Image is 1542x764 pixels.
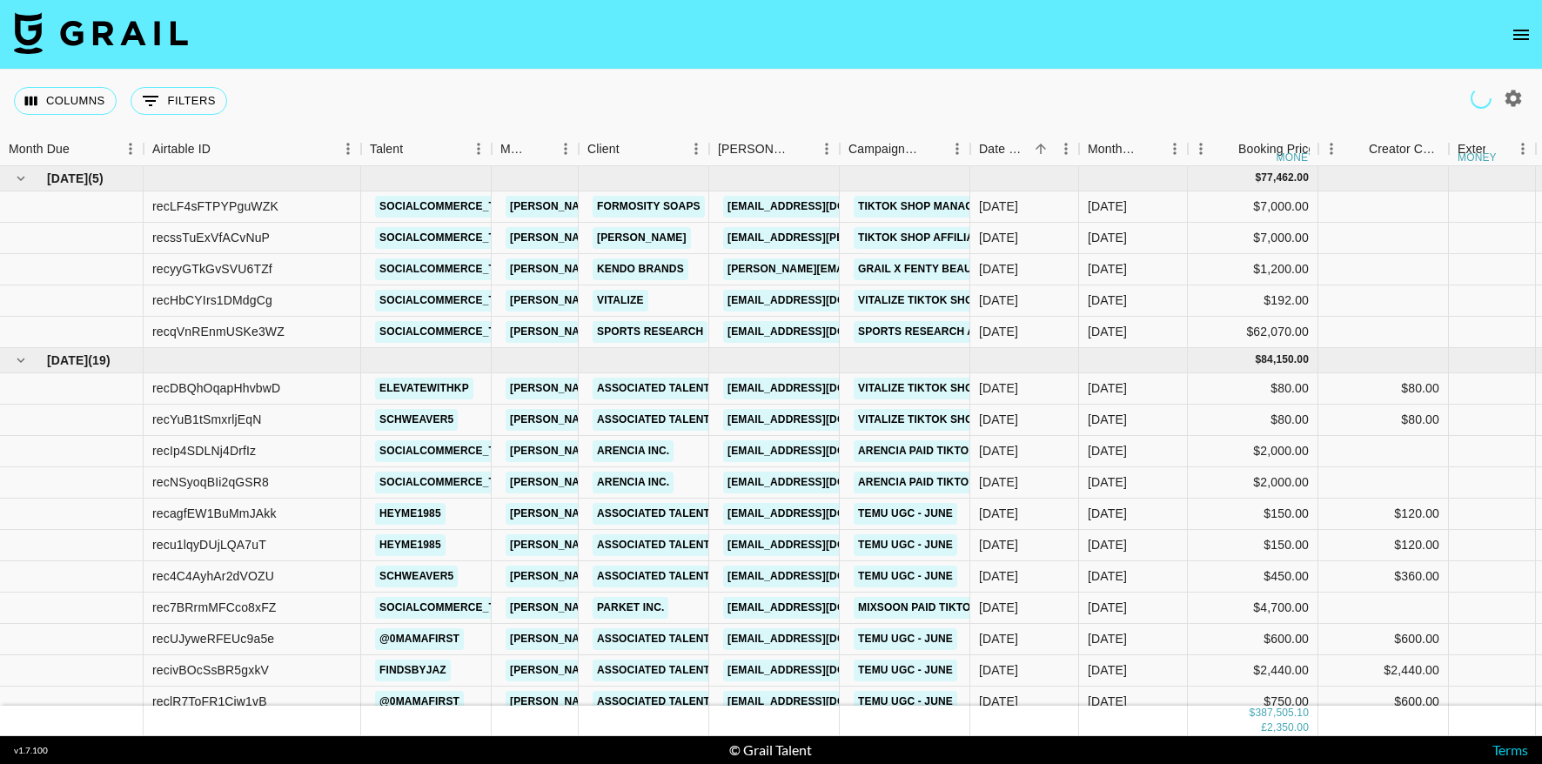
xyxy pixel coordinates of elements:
a: [PERSON_NAME][EMAIL_ADDRESS][DOMAIN_NAME] [506,196,789,218]
div: Creator Commmission Override [1369,132,1440,166]
div: Creator Commmission Override [1318,132,1449,166]
a: Parket Inc. [593,597,668,619]
a: [EMAIL_ADDRESS][DOMAIN_NAME] [723,440,918,462]
button: open drawer [1504,17,1539,52]
div: Month Due [1088,132,1137,166]
div: Manager [492,132,579,166]
button: Sort [70,137,94,161]
div: $450.00 [1188,561,1318,593]
a: Temu UGC - June [854,628,957,650]
a: [PERSON_NAME][EMAIL_ADDRESS][DOMAIN_NAME] [506,258,789,280]
div: Jun '25 [1088,536,1127,553]
div: recagfEW1BuMmJAkk [152,505,277,522]
div: Booking Price [1238,132,1315,166]
a: Vitalize [593,290,648,312]
a: @0mamafirst [375,628,464,650]
button: Menu [1053,136,1079,162]
div: $2,440.00 [1188,655,1318,687]
a: Associated Talent Ltd [593,566,737,587]
div: recIp4SDLNj4DrfIz [152,442,256,459]
div: $120.00 [1394,505,1439,522]
a: [PERSON_NAME][EMAIL_ADDRESS][DOMAIN_NAME] [506,566,789,587]
div: Jun '25 [1088,411,1127,428]
div: recqVnREnmUSKe3WZ [152,323,285,340]
div: recYuB1tSmxrljEqN [152,411,261,428]
a: [PERSON_NAME][EMAIL_ADDRESS][DOMAIN_NAME] [506,440,789,462]
a: Kendo Brands [593,258,688,280]
a: [PERSON_NAME][EMAIL_ADDRESS][DOMAIN_NAME] [506,691,789,713]
div: 6/2/2025 [979,411,1018,428]
div: rec7BRrmMFCco8xFZ [152,599,277,616]
div: $ [1255,171,1261,185]
button: Sort [211,137,235,161]
div: $62,070.00 [1188,317,1318,348]
div: 77,462.00 [1261,171,1309,185]
a: Associated Talent Inc [593,409,736,431]
div: $4,700.00 [1188,593,1318,624]
a: Formosity Soaps [593,196,705,218]
a: Arencia Inc. [593,440,674,462]
div: Booker [709,132,840,166]
div: 6/11/2025 [979,599,1018,616]
a: [PERSON_NAME][EMAIL_ADDRESS][DOMAIN_NAME] [506,597,789,619]
button: hide children [9,166,33,191]
a: Mixsoon Paid TikTok Shop Campaign June [854,597,1108,619]
div: Jun '25 [1088,693,1127,710]
a: Associated Talent Ltd [593,691,737,713]
div: Client [579,132,709,166]
div: Manager [500,132,528,166]
div: May '25 [1088,260,1127,278]
a: Terms [1492,741,1528,758]
a: TikTok Shop management - Formosity Soaps - [DATE] [854,196,1173,218]
div: money [1458,152,1497,163]
div: $600.00 [1394,630,1439,647]
div: Date Created [979,132,1029,166]
span: ( 5 ) [88,170,104,187]
a: Arencia Inc. [593,472,674,493]
a: heyme1985 [375,503,446,525]
div: Jun '25 [1088,599,1127,616]
a: [EMAIL_ADDRESS][DOMAIN_NAME] [723,660,918,681]
div: £ [1261,720,1267,735]
div: $1,200.00 [1188,254,1318,285]
a: [PERSON_NAME][EMAIL_ADDRESS][PERSON_NAME][DOMAIN_NAME] [723,258,1096,280]
div: $750.00 [1188,687,1318,718]
div: $120.00 [1394,536,1439,553]
a: Associated Talent Ltd [593,503,737,525]
a: findsbyjaz [375,660,451,681]
div: 5/14/2025 [979,260,1018,278]
a: [PERSON_NAME][EMAIL_ADDRESS][DOMAIN_NAME] [506,534,789,556]
a: Associated Talent Ltd [593,660,737,681]
a: socialcommerce_tap_us [375,472,534,493]
a: Arencia Paid TikTok Shop Campaign May [854,472,1099,493]
a: Vitalize TikTok Shop Campaign May [854,290,1070,312]
div: Talent [370,132,403,166]
a: socialcommerce_tsp_us [375,227,534,249]
a: Temu UGC - June [854,566,957,587]
a: socialcommerce_tap_us [375,597,534,619]
a: schweaver5 [375,409,458,431]
a: [PERSON_NAME][EMAIL_ADDRESS][DOMAIN_NAME] [506,503,789,525]
div: recHbCYIrs1DMdgCg [152,292,272,309]
button: Menu [117,136,144,162]
a: elevatewithkp [375,378,473,399]
button: Sort [1344,137,1369,161]
a: Associated Talent Ltd [593,534,737,556]
div: recLF4sFTPYPguWZK [152,198,278,215]
a: @0mamafirst [375,691,464,713]
div: Jun '25 [1088,630,1127,647]
div: 5/30/2025 [979,323,1018,340]
div: reclR7ToFR1Ciw1vB [152,693,267,710]
div: [PERSON_NAME] [718,132,789,166]
div: 2,350.00 [1267,720,1309,735]
button: Sort [1137,137,1162,161]
div: May '25 [1088,292,1127,309]
a: Vitalize TikTok Shop Campaign May [854,409,1070,431]
div: $2,000.00 [1188,467,1318,499]
img: Grail Talent [14,12,188,54]
a: [EMAIL_ADDRESS][DOMAIN_NAME] [723,321,918,343]
button: Sort [1485,137,1510,161]
div: $7,000.00 [1188,191,1318,223]
a: Sports Research [593,321,707,343]
a: socialcommerce_tap_us [375,440,534,462]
